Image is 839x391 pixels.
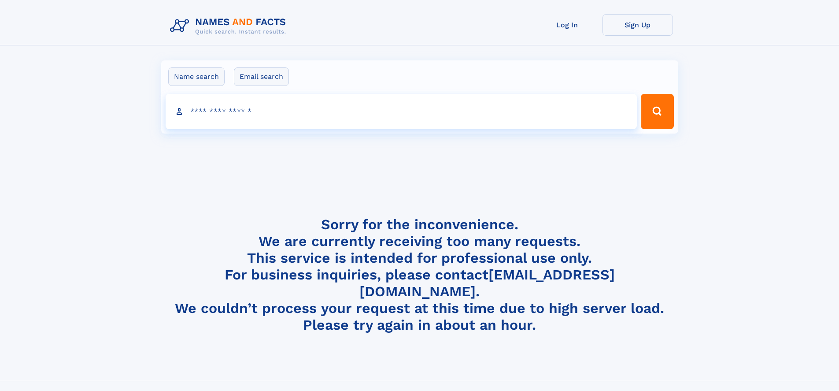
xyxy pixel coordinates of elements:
[602,14,673,36] a: Sign Up
[166,216,673,334] h4: Sorry for the inconvenience. We are currently receiving too many requests. This service is intend...
[166,14,293,38] img: Logo Names and Facts
[168,67,225,86] label: Name search
[166,94,637,129] input: search input
[641,94,673,129] button: Search Button
[359,266,615,300] a: [EMAIL_ADDRESS][DOMAIN_NAME]
[234,67,289,86] label: Email search
[532,14,602,36] a: Log In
